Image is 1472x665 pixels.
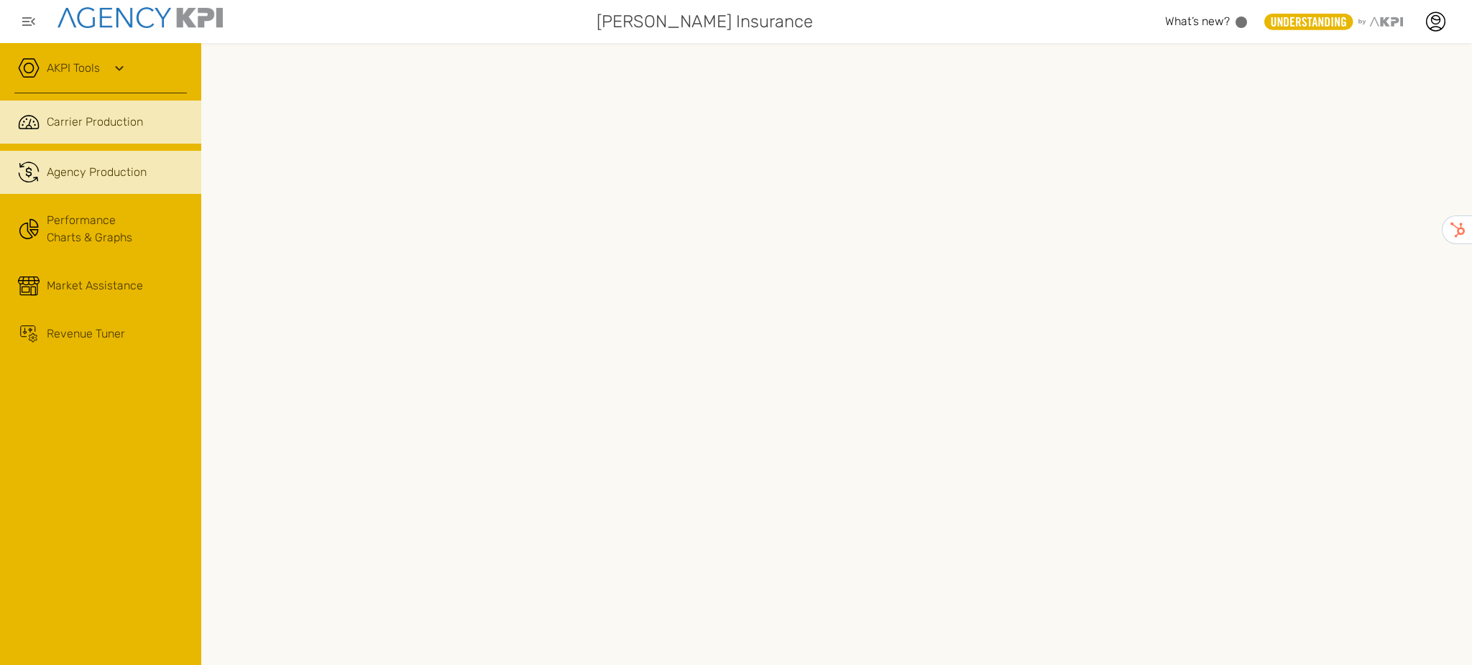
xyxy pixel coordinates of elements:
[57,7,223,28] img: agencykpi-logo-550x69-2d9e3fa8.png
[47,113,143,131] span: Carrier Production
[47,164,147,181] span: Agency Production
[47,60,100,77] a: AKPI Tools
[1165,14,1230,28] span: What’s new?
[47,325,125,343] span: Revenue Tuner
[597,9,813,34] span: [PERSON_NAME] Insurance
[47,277,143,294] span: Market Assistance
